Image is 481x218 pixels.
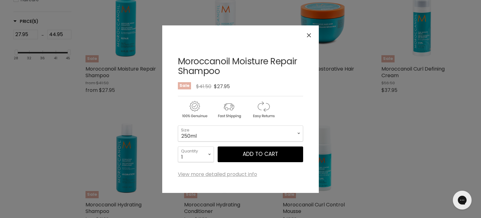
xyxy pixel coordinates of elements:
button: Close [302,29,316,42]
img: returns.gif [247,100,280,119]
span: Add to cart [243,150,278,158]
a: View more detailed product info [178,172,257,177]
img: genuine.gif [178,100,211,119]
span: $27.95 [214,83,230,90]
a: Moroccanoil Moisture Repair Shampoo [178,55,297,77]
button: Add to cart [218,146,303,162]
img: shipping.gif [212,100,246,119]
span: Sale [178,82,191,89]
iframe: Gorgias live chat messenger [450,189,475,212]
span: $41.50 [196,83,211,90]
select: Quantity [178,146,214,162]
